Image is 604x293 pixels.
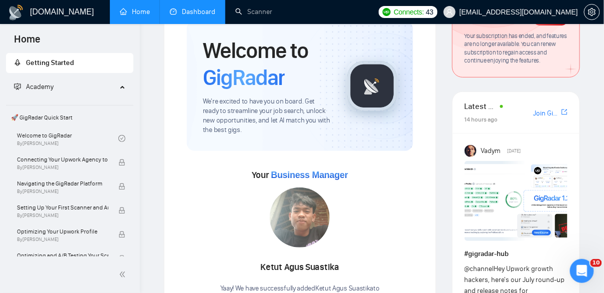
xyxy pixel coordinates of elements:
span: Your subscription has ended, and features are no longer available. You can renew subscription to ... [465,32,568,64]
img: Vadym [465,145,477,157]
span: Home [6,32,48,53]
a: export [562,107,568,117]
span: 43 [426,6,434,17]
a: homeHome [120,7,150,16]
span: Optimizing Your Upwork Profile [17,226,108,236]
span: 🚀 GigRadar Quick Start [7,107,132,127]
h1: # gigradar-hub [465,248,568,259]
img: upwork-logo.png [383,8,391,16]
img: 1709025535266-WhatsApp%20Image%202024-02-27%20at%2016.49.57-2.jpeg [270,187,330,247]
span: Connects: [394,6,424,17]
a: Join GigRadar Slack Community [533,108,560,119]
span: [DATE] [507,146,521,155]
img: gigradar-logo.png [347,61,397,111]
h1: Welcome to [203,37,331,91]
span: Latest Posts from the GigRadar Community [465,100,498,112]
span: Academy [14,82,53,91]
img: logo [8,4,24,20]
span: Your [252,169,348,180]
a: searchScanner [235,7,272,16]
span: lock [118,183,125,190]
span: GigRadar [203,64,285,91]
span: user [446,8,453,15]
a: setting [584,8,600,16]
span: lock [118,159,125,166]
span: Academy [26,82,53,91]
span: Vadym [481,145,501,156]
span: setting [585,8,600,16]
span: export [562,108,568,116]
span: lock [118,231,125,238]
span: lock [118,255,125,262]
span: Getting Started [26,58,74,67]
span: We're excited to have you on board. Get ready to streamline your job search, unlock new opportuni... [203,97,331,135]
span: By [PERSON_NAME] [17,164,108,170]
div: Ketut Agus Suastika [220,259,380,276]
a: dashboardDashboard [170,7,215,16]
img: F09AC4U7ATU-image.png [465,161,585,241]
span: By [PERSON_NAME] [17,188,108,194]
button: setting [584,4,600,20]
span: double-left [119,269,129,279]
span: Connecting Your Upwork Agency to GigRadar [17,154,108,164]
span: Navigating the GigRadar Platform [17,178,108,188]
span: By [PERSON_NAME] [17,236,108,242]
span: Setting Up Your First Scanner and Auto-Bidder [17,202,108,212]
span: Optimizing and A/B Testing Your Scanner for Better Results [17,250,108,260]
span: 10 [591,259,602,267]
span: check-circle [118,135,125,142]
span: 14 hours ago [465,116,498,123]
li: Getting Started [6,53,133,73]
iframe: Intercom live chat [570,259,594,283]
span: fund-projection-screen [14,83,21,90]
span: rocket [14,59,21,66]
span: @channel [465,264,494,273]
a: Welcome to GigRadarBy[PERSON_NAME] [17,127,118,149]
span: lock [118,207,125,214]
span: By [PERSON_NAME] [17,212,108,218]
span: Business Manager [271,170,348,180]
